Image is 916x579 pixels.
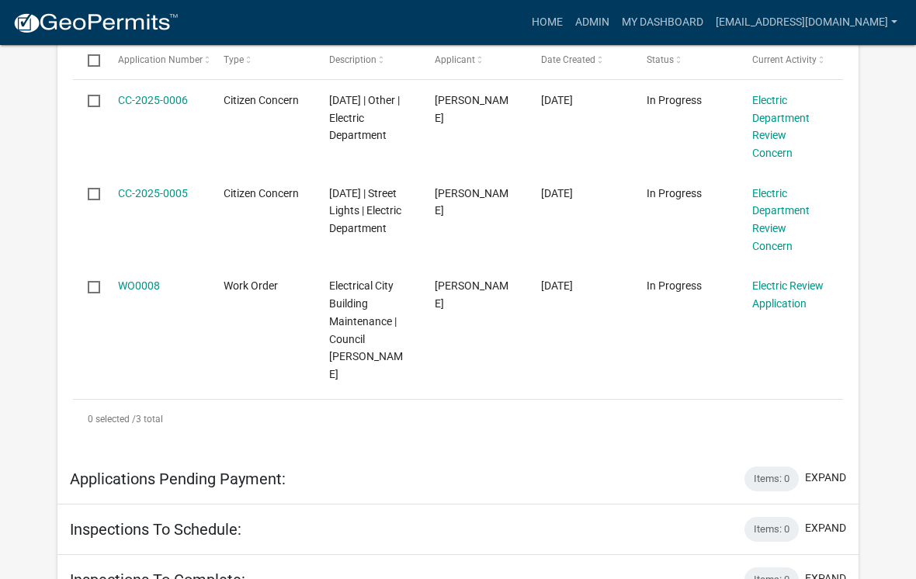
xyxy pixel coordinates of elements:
[752,187,810,252] a: Electric Department Review Concern
[805,470,846,486] button: expand
[70,470,286,488] h5: Applications Pending Payment:
[435,279,508,310] span: Marissa Marr
[224,187,299,199] span: Citizen Concern
[744,517,799,542] div: Items: 0
[329,54,376,65] span: Description
[224,54,244,65] span: Type
[737,41,843,78] datatable-header-cell: Current Activity
[118,279,160,292] a: WO0008
[209,41,314,78] datatable-header-cell: Type
[616,8,710,37] a: My Dashboard
[710,8,904,37] a: [EMAIL_ADDRESS][DOMAIN_NAME]
[420,41,526,78] datatable-header-cell: Applicant
[314,41,420,78] datatable-header-cell: Description
[569,8,616,37] a: Admin
[632,41,737,78] datatable-header-cell: Status
[805,520,846,536] button: expand
[541,54,595,65] span: Date Created
[526,41,631,78] datatable-header-cell: Date Created
[752,279,824,310] a: Electric Review Application
[329,279,403,380] span: Electrical City Building Maintenance | Council Chambers
[102,41,208,78] datatable-header-cell: Application Number
[118,54,203,65] span: Application Number
[647,187,702,199] span: In Progress
[526,8,569,37] a: Home
[70,520,241,539] h5: Inspections To Schedule:
[647,94,702,106] span: In Progress
[329,94,400,142] span: 10/13/2025 | Other | Electric Department
[329,187,401,235] span: 10/10/2025 | Street Lights | Electric Department
[118,94,188,106] a: CC-2025-0006
[744,466,799,491] div: Items: 0
[118,187,188,199] a: CC-2025-0005
[224,279,278,292] span: Work Order
[647,54,674,65] span: Status
[224,94,299,106] span: Citizen Concern
[541,94,573,106] span: 10/13/2025
[88,414,136,425] span: 0 selected /
[435,54,475,65] span: Applicant
[73,400,843,439] div: 3 total
[541,187,573,199] span: 10/10/2025
[647,279,702,292] span: In Progress
[752,94,810,159] a: Electric Department Review Concern
[752,54,817,65] span: Current Activity
[541,279,573,292] span: 10/06/2025
[435,187,508,217] span: Christy Hess
[73,41,102,78] datatable-header-cell: Select
[435,94,508,124] span: Christy Hess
